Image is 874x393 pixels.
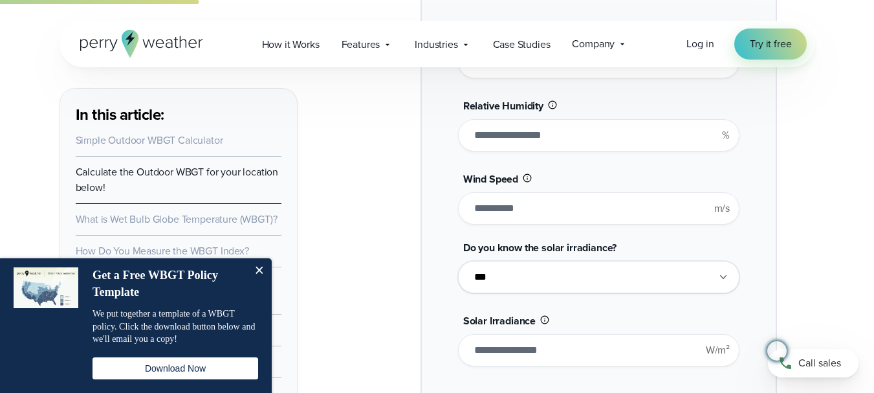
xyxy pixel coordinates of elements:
[463,240,617,255] span: Do you know the solar irradiance?
[262,37,320,52] span: How it Works
[798,355,841,371] span: Call sales
[463,313,536,328] span: Solar Irradiance
[76,104,281,125] h3: In this article:
[251,31,331,58] a: How it Works
[750,36,791,52] span: Try it free
[93,308,258,346] p: We put together a template of a WBGT policy. Click the download button below and we'll email you ...
[734,28,807,60] a: Try it free
[76,212,278,227] a: What is Wet Bulb Globe Temperature (WBGT)?
[76,164,279,195] a: Calculate the Outdoor WBGT for your location below!
[686,36,714,51] span: Log in
[768,349,858,377] a: Call sales
[93,267,245,300] h4: Get a Free WBGT Policy Template
[493,37,551,52] span: Case Studies
[482,31,562,58] a: Case Studies
[572,36,615,52] span: Company
[14,267,78,308] img: dialog featured image
[76,133,223,148] a: Simple Outdoor WBGT Calculator
[93,357,258,379] button: Download Now
[76,243,249,258] a: How Do You Measure the WBGT Index?
[415,37,457,52] span: Industries
[463,172,518,186] span: Wind Speed
[686,36,714,52] a: Log in
[246,258,272,284] button: Close
[463,98,543,113] span: Relative Humidity
[342,37,380,52] span: Features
